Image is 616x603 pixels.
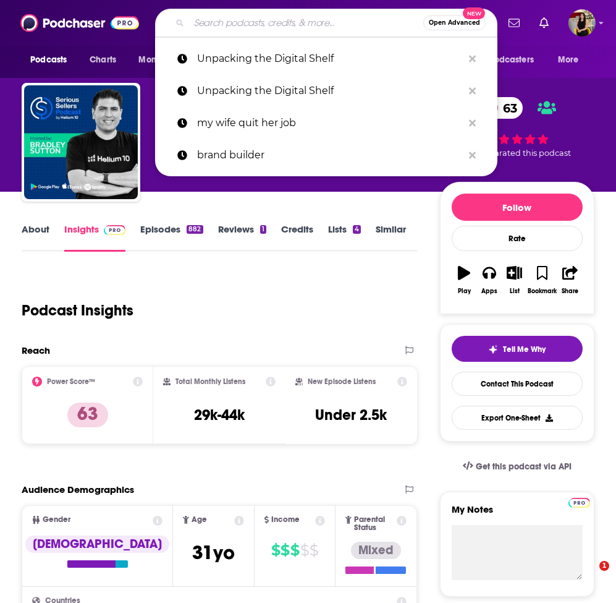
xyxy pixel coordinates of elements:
button: tell me why sparkleTell Me Why [452,336,583,362]
span: For Podcasters [475,51,534,69]
h2: Power Score™ [47,377,95,386]
img: User Profile [568,9,596,36]
button: Show profile menu [568,9,596,36]
span: Gender [43,516,70,524]
a: brand builder [155,139,497,171]
span: $ [271,541,280,560]
span: Logged in as cassey [568,9,596,36]
span: Monitoring [138,51,182,69]
span: Charts [90,51,116,69]
span: 63 [491,97,523,119]
span: 31 yo [192,541,235,565]
button: Open AdvancedNew [423,15,486,30]
span: rated this podcast [499,148,571,158]
button: Apps [477,258,502,302]
a: Charts [82,48,124,72]
button: Bookmark [527,258,557,302]
div: List [510,288,520,295]
button: Export One-Sheet [452,406,583,430]
span: Tell Me Why [503,344,546,354]
button: Share [557,258,583,302]
div: Mixed [351,542,401,559]
div: Play [458,288,471,295]
button: open menu [466,48,552,72]
div: Share [562,288,578,295]
a: Show notifications dropdown [534,12,554,33]
a: InsightsPodchaser Pro [64,223,125,252]
span: Open Advanced [429,20,480,26]
img: Podchaser - Follow, Share and Rate Podcasts [20,11,139,35]
h2: Reach [22,344,50,356]
button: Play [452,258,477,302]
span: 1 [599,561,609,571]
div: 1 [260,225,266,234]
img: Serious Sellers Podcast: Learn How To Sell On Amazon FBA & Walmart [24,85,138,199]
a: Credits [281,223,313,252]
a: Show notifications dropdown [504,12,525,33]
h1: Podcast Insights [22,301,133,320]
label: My Notes [452,503,583,525]
h2: Total Monthly Listens [175,377,245,386]
a: Unpacking the Digital Shelf [155,75,497,107]
a: About [22,223,49,252]
p: 63 [67,403,108,427]
a: Episodes882 [140,223,203,252]
a: Reviews1 [218,223,266,252]
button: open menu [549,48,594,72]
h3: 29k-44k [194,406,245,424]
span: Parental Status [354,516,395,532]
span: New [463,7,485,19]
div: Bookmark [528,288,557,295]
span: Get this podcast via API [476,461,572,472]
span: Income [271,516,300,524]
a: Unpacking the Digital Shelf [155,43,497,75]
button: open menu [130,48,198,72]
p: Unpacking the Digital Shelf [197,43,463,75]
a: my wife quit her job [155,107,497,139]
span: $ [290,541,299,560]
button: Follow [452,194,583,221]
a: Contact This Podcast [452,372,583,396]
div: Rate [452,226,583,251]
button: List [502,258,527,302]
a: Get this podcast via API [453,451,581,482]
div: 4 [353,225,361,234]
h2: New Episode Listens [308,377,376,386]
h3: Under 2.5k [315,406,387,424]
img: Podchaser Pro [568,498,590,508]
div: 63 1 personrated this podcast [440,89,594,166]
div: Search podcasts, credits, & more... [155,9,497,37]
span: More [558,51,579,69]
p: my wife quit her job [197,107,463,139]
p: Unpacking the Digital Shelf [197,75,463,107]
p: brand builder [197,139,463,171]
span: $ [300,541,309,560]
a: Lists4 [328,223,361,252]
input: Search podcasts, credits, & more... [189,13,423,33]
div: 882 [187,225,203,234]
span: Age [192,516,207,524]
span: $ [281,541,289,560]
a: 63 [478,97,523,119]
div: Apps [481,288,497,295]
h2: Audience Demographics [22,484,134,495]
span: Podcasts [30,51,67,69]
img: Podchaser Pro [104,225,125,235]
iframe: Intercom live chat [574,561,604,591]
a: Similar [376,223,406,252]
a: Pro website [568,496,590,508]
div: [DEMOGRAPHIC_DATA] [25,536,169,553]
button: open menu [22,48,83,72]
img: tell me why sparkle [488,344,498,354]
span: $ [310,541,318,560]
